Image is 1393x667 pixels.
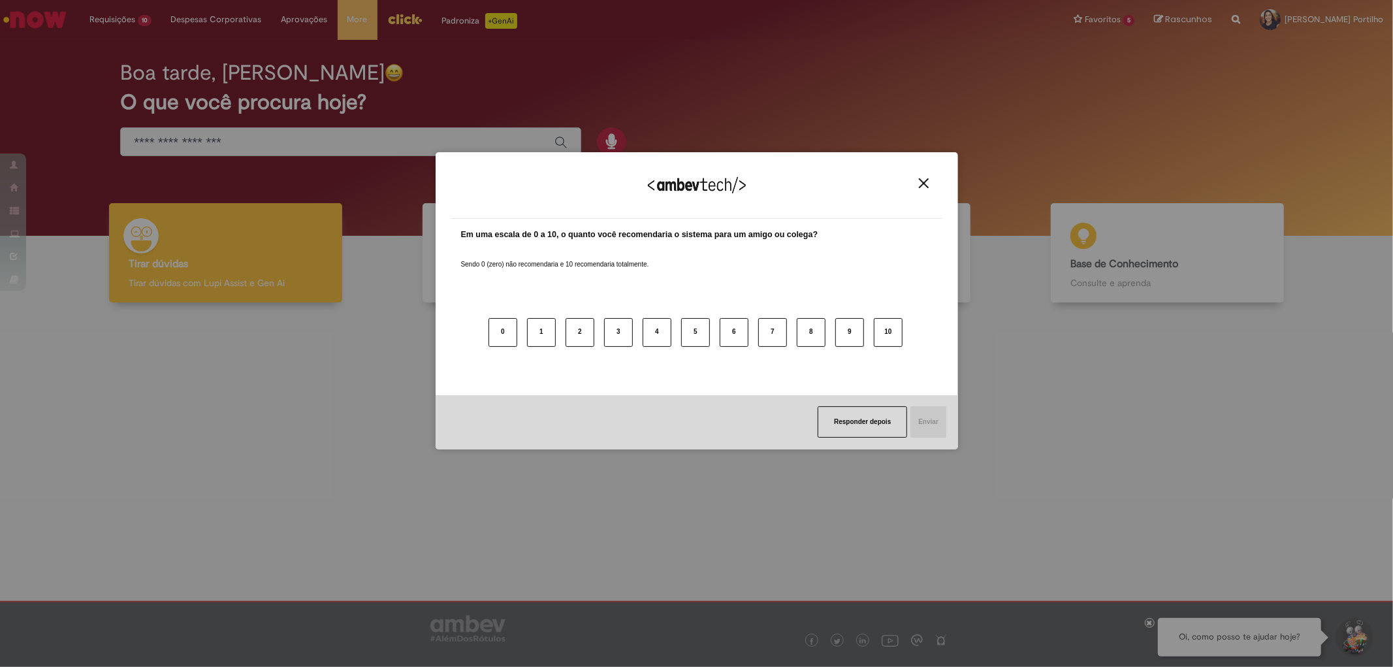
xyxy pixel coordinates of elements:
[604,318,633,347] button: 3
[797,318,825,347] button: 8
[758,318,787,347] button: 7
[720,318,748,347] button: 6
[919,178,929,188] img: Close
[648,177,746,193] img: Logo Ambevtech
[835,318,864,347] button: 9
[461,229,818,241] label: Em uma escala de 0 a 10, o quanto você recomendaria o sistema para um amigo ou colega?
[874,318,903,347] button: 10
[643,318,671,347] button: 4
[488,318,517,347] button: 0
[566,318,594,347] button: 2
[527,318,556,347] button: 1
[818,406,907,438] button: Responder depois
[461,244,649,269] label: Sendo 0 (zero) não recomendaria e 10 recomendaria totalmente.
[681,318,710,347] button: 5
[915,178,933,189] button: Close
